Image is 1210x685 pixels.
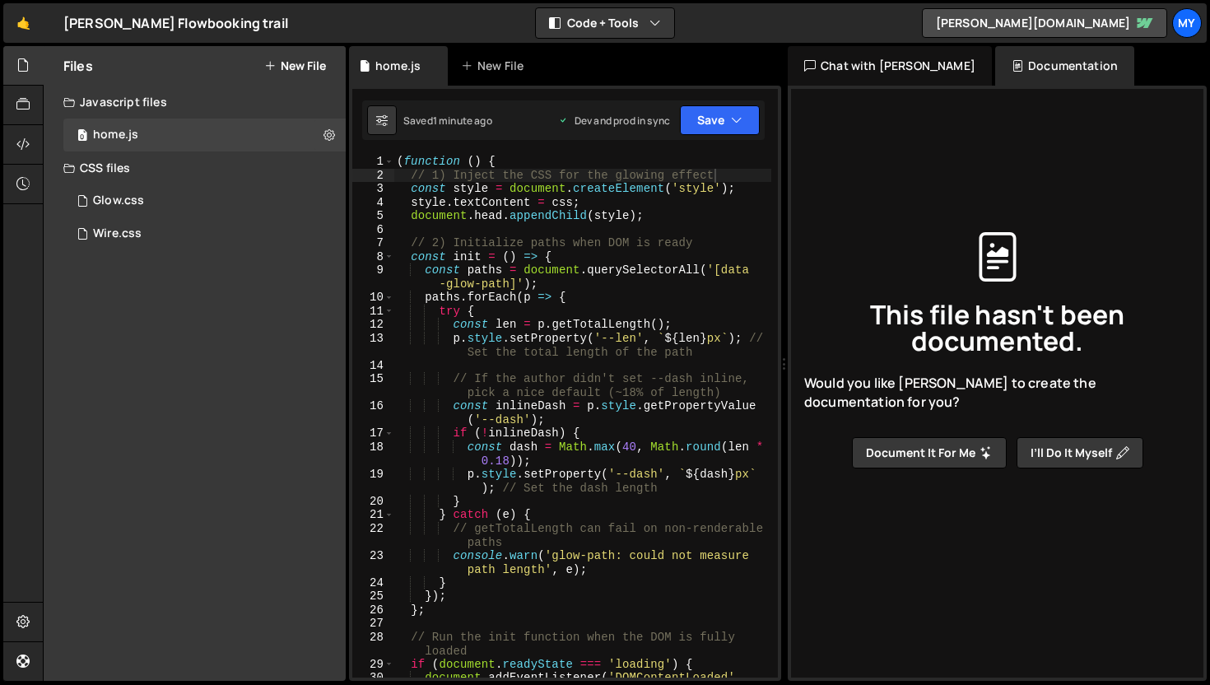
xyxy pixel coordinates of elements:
[352,236,394,250] div: 7
[352,658,394,672] div: 29
[352,182,394,196] div: 3
[352,440,394,468] div: 18
[63,13,288,33] div: [PERSON_NAME] Flowbooking trail
[352,372,394,399] div: 15
[995,46,1134,86] div: Documentation
[433,114,492,128] div: 1 minute ago
[352,332,394,359] div: 13
[461,58,530,74] div: New File
[852,437,1007,468] button: Document it for me
[375,58,421,74] div: home.js
[352,223,394,237] div: 6
[352,508,394,522] div: 21
[3,3,44,43] a: 🤙
[352,522,394,549] div: 22
[352,291,394,305] div: 10
[352,589,394,603] div: 25
[264,59,326,72] button: New File
[93,128,138,142] div: home.js
[352,495,394,509] div: 20
[352,426,394,440] div: 17
[1172,8,1202,38] a: My
[804,301,1190,354] span: This file hasn't been documented.
[63,184,346,217] div: 16510/44797.css
[403,114,492,128] div: Saved
[352,250,394,264] div: 8
[680,105,760,135] button: Save
[1017,437,1143,468] button: I’ll do it myself
[352,263,394,291] div: 9
[804,374,1190,411] span: Would you like [PERSON_NAME] to create the documentation for you?
[352,617,394,631] div: 27
[63,57,93,75] h2: Files
[352,549,394,576] div: 23
[352,196,394,210] div: 4
[77,130,87,143] span: 0
[352,155,394,169] div: 1
[352,305,394,319] div: 11
[352,631,394,658] div: 28
[352,603,394,617] div: 26
[63,217,346,250] div: 16510/44796.css
[93,226,142,241] div: Wire.css
[922,8,1167,38] a: [PERSON_NAME][DOMAIN_NAME]
[352,399,394,426] div: 16
[788,46,992,86] div: Chat with [PERSON_NAME]
[352,318,394,332] div: 12
[352,576,394,590] div: 24
[352,209,394,223] div: 5
[93,193,144,208] div: Glow.css
[558,114,670,128] div: Dev and prod in sync
[44,151,346,184] div: CSS files
[44,86,346,119] div: Javascript files
[536,8,674,38] button: Code + Tools
[352,468,394,495] div: 19
[352,359,394,373] div: 14
[63,119,346,151] div: 16510/45000.js
[352,169,394,183] div: 2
